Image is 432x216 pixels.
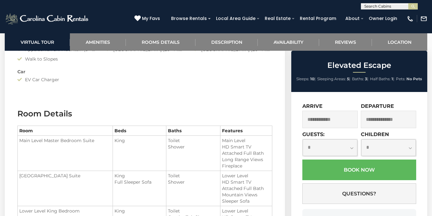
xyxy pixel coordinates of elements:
[293,61,426,69] h2: Elevated Escape
[195,33,258,51] a: Description
[17,108,272,119] h3: Room Details
[18,126,113,136] th: Room
[258,33,319,51] a: Availability
[13,69,277,75] div: Car
[222,185,270,192] li: Attached Full Bath
[262,14,294,23] a: Real Estate
[220,126,272,136] th: Features
[18,136,113,171] td: Main Level Master Bedroom Suite
[396,76,405,81] span: Pets:
[370,76,391,81] span: Half Baths:
[222,144,270,150] li: HD Smart TV
[392,76,393,81] strong: 1
[18,171,113,206] td: [GEOGRAPHIC_DATA] Suite
[70,33,126,51] a: Amenities
[114,208,125,214] span: King
[361,103,394,109] label: Departure
[372,33,427,51] a: Location
[302,131,324,137] label: Guests:
[366,14,400,23] a: Owner Login
[222,173,270,179] li: Lower Level
[168,208,219,214] li: Toilet
[168,14,210,23] a: Browse Rentals
[370,75,394,83] li: |
[168,144,219,150] li: Shower
[407,15,414,22] img: phone-regular-white.png
[365,76,367,81] strong: 3
[317,75,350,83] li: |
[113,126,166,136] th: Beds
[222,150,270,156] li: Attached Full Bath
[222,156,270,163] li: Long Range Views
[13,76,101,83] div: EV Car Charger
[296,76,309,81] span: Sleeps:
[142,15,160,22] span: My Favs
[114,173,164,179] li: King
[361,131,389,137] label: Children
[5,12,90,25] img: White-1-2.png
[347,76,349,81] strong: 5
[222,137,270,144] li: Main Level
[222,163,270,169] li: Fireplace
[134,15,162,22] a: My Favs
[222,208,270,214] li: Lower Level
[352,75,368,83] li: |
[302,103,323,109] label: Arrive
[168,179,219,185] li: Shower
[222,192,270,198] li: Mountain Views
[222,198,270,204] li: Sleeper Sofa
[319,33,372,51] a: Reviews
[406,76,422,81] strong: No Pets
[296,75,316,83] li: |
[420,15,427,22] img: mail-regular-white.png
[168,173,219,179] li: Toilet
[302,183,416,204] button: Questions?
[168,137,219,144] li: Toilet
[297,14,339,23] a: Rental Program
[13,56,101,62] div: Walk to Slopes
[317,76,346,81] span: Sleeping Areas:
[310,76,314,81] strong: 10
[114,179,164,185] li: Full Sleeper Sofa
[166,126,220,136] th: Baths
[352,76,364,81] span: Baths:
[114,138,125,143] span: King
[302,160,416,180] button: Book Now
[213,14,259,23] a: Local Area Guide
[5,33,70,51] a: Virtual Tour
[342,14,363,23] a: About
[222,179,270,185] li: HD Smart TV
[126,33,195,51] a: Rooms Details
